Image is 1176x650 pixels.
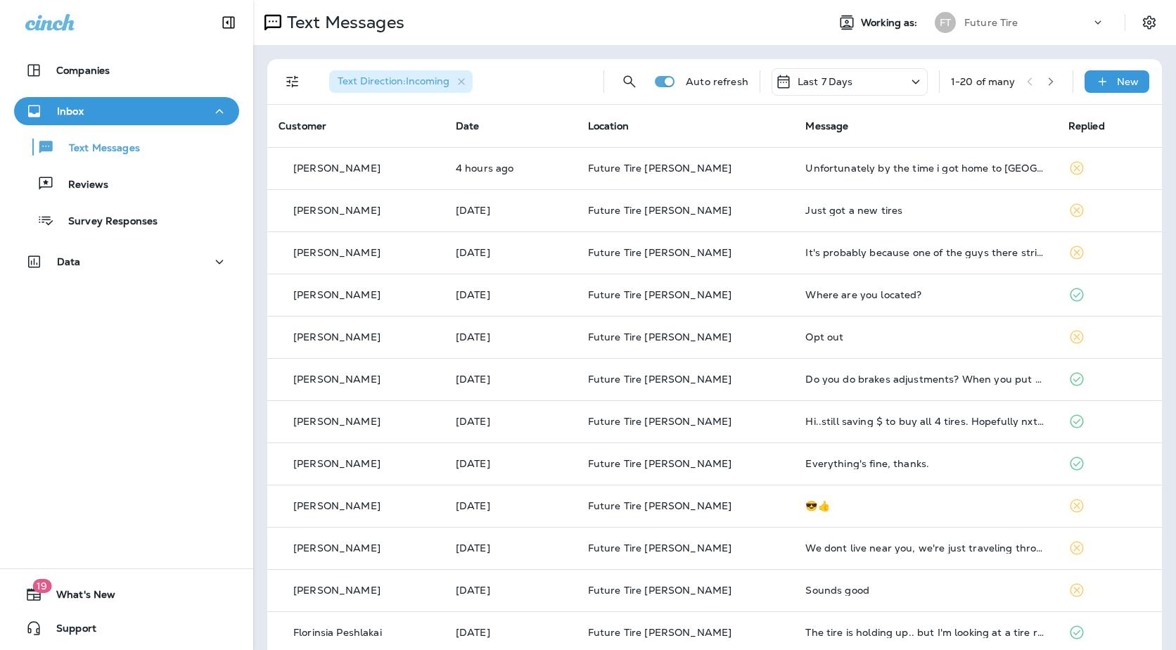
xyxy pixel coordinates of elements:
span: Future Tire [PERSON_NAME] [588,626,732,639]
button: Survey Responses [14,205,239,235]
span: Customer [279,120,326,132]
p: [PERSON_NAME] [293,205,381,216]
button: Collapse Sidebar [209,8,248,37]
p: [PERSON_NAME] [293,162,381,174]
p: Companies [56,65,110,76]
p: Oct 14, 2025 09:44 AM [456,162,565,174]
div: Do you do brakes adjustments? When you put on the brakes, it shacks. [805,374,1045,385]
p: Reviews [54,179,108,192]
p: Auto refresh [686,76,748,87]
p: Text Messages [281,12,404,33]
div: Opt out [805,331,1045,343]
p: [PERSON_NAME] [293,331,381,343]
button: Data [14,248,239,276]
p: Oct 11, 2025 08:22 AM [456,247,565,258]
p: Oct 8, 2025 01:50 PM [456,374,565,385]
div: It's probably because one of the guys there stripped out a lug stud and didn't make it right or e... [805,247,1045,258]
div: Everything's fine, thanks. [805,458,1045,469]
p: [PERSON_NAME] [293,542,381,554]
div: FT [935,12,956,33]
p: Oct 2, 2025 07:04 PM [456,627,565,638]
span: Future Tire [PERSON_NAME] [588,288,732,301]
span: Future Tire [PERSON_NAME] [588,457,732,470]
p: [PERSON_NAME] [293,247,381,258]
button: Search Messages [615,68,644,96]
span: Future Tire [PERSON_NAME] [588,415,732,428]
p: Text Messages [55,142,140,155]
span: Future Tire [PERSON_NAME] [588,204,732,217]
button: Filters [279,68,307,96]
p: Florinsia Peshlakai [293,627,382,638]
div: The tire is holding up.. but I'm looking at a tire rotation and maybe recheck the engine oil [805,627,1045,638]
p: Oct 9, 2025 09:15 AM [456,331,565,343]
span: Future Tire [PERSON_NAME] [588,331,732,343]
span: 19 [32,579,51,593]
div: Sounds good [805,585,1045,596]
div: We dont live near you, we're just traveling through. Please remove me from your list. [805,542,1045,554]
p: Oct 6, 2025 08:08 AM [456,500,565,511]
span: Future Tire [PERSON_NAME] [588,499,732,512]
span: Future Tire [PERSON_NAME] [588,246,732,259]
p: Survey Responses [54,215,158,229]
p: Inbox [57,106,84,117]
span: Location [588,120,629,132]
p: Oct 7, 2025 08:25 AM [456,458,565,469]
p: Future Tire [964,17,1018,28]
button: Text Messages [14,132,239,162]
p: [PERSON_NAME] [293,500,381,511]
button: Inbox [14,97,239,125]
span: What's New [42,589,115,606]
span: Support [42,623,96,639]
span: Working as: [861,17,921,29]
p: [PERSON_NAME] [293,289,381,300]
p: Data [57,256,81,267]
span: Text Direction : Incoming [338,75,449,87]
p: New [1117,76,1139,87]
div: Unfortunately by the time i got home to Sacramento ca. I had to replace the entire rear again and... [805,162,1045,174]
p: Last 7 Days [798,76,853,87]
p: [PERSON_NAME] [293,458,381,469]
span: Date [456,120,480,132]
p: Oct 10, 2025 08:34 AM [456,289,565,300]
span: Message [805,120,848,132]
span: Replied [1068,120,1105,132]
p: [PERSON_NAME] [293,585,381,596]
p: Oct 4, 2025 12:21 PM [456,542,565,554]
div: 😎👍 [805,500,1045,511]
p: [PERSON_NAME] [293,374,381,385]
button: Settings [1137,10,1162,35]
button: Reviews [14,169,239,198]
span: Future Tire [PERSON_NAME] [588,373,732,385]
div: Hi..still saving $ to buy all 4 tires. Hopefully nxt mo. [805,416,1045,427]
div: Text Direction:Incoming [329,70,473,93]
span: Future Tire [PERSON_NAME] [588,542,732,554]
p: [PERSON_NAME] [293,416,381,427]
span: Future Tire [PERSON_NAME] [588,584,732,597]
div: Where are you located? [805,289,1045,300]
div: 1 - 20 of many [951,76,1016,87]
span: Future Tire [PERSON_NAME] [588,162,732,174]
button: Companies [14,56,239,84]
p: Oct 8, 2025 08:17 AM [456,416,565,427]
button: 19What's New [14,580,239,608]
p: Oct 12, 2025 08:56 AM [456,205,565,216]
p: Oct 3, 2025 07:18 AM [456,585,565,596]
div: Just got a new tires [805,205,1045,216]
button: Support [14,614,239,642]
